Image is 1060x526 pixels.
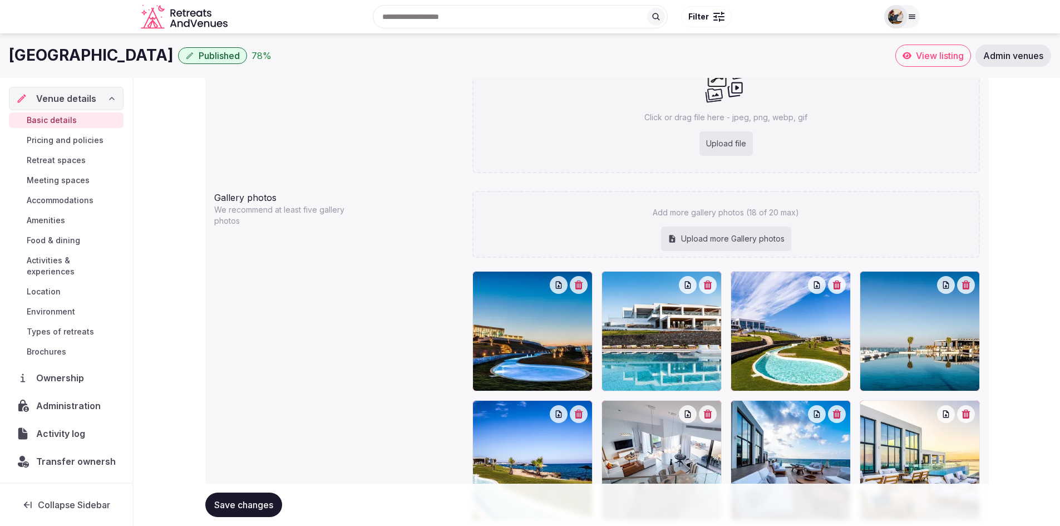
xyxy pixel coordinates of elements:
button: 78% [252,49,272,62]
svg: Retreats and Venues company logo [141,4,230,30]
a: Amenities [9,213,124,228]
span: Transfer ownership [36,455,124,468]
span: Pricing and policies [27,135,103,146]
p: Click or drag file here - jpeg, png, webp, gif [644,112,807,123]
span: Types of retreats [27,326,94,337]
p: Add more gallery photos (18 of 20 max) [653,207,799,218]
a: Retreat spaces [9,153,124,168]
div: Upload file [699,131,753,156]
a: Basic details [9,112,124,128]
a: Administration [9,394,124,417]
span: Amenities [27,215,65,226]
a: Pricing and policies [9,132,124,148]
a: Meeting spaces [9,173,124,188]
a: Activity log [9,422,124,445]
button: Collapse Sidebar [9,493,124,517]
p: We recommend at least five gallery photos [214,204,357,227]
div: Upload more Gallery photos [661,227,791,251]
span: Food & dining [27,235,80,246]
a: Admin venues [975,45,1051,67]
span: Administration [36,399,105,412]
a: Ownership [9,366,124,390]
div: Abaton-Island-Resort-Spa-retreat-venue-greece-amenities-02.jpg [731,400,851,520]
button: Filter [681,6,732,27]
span: Save changes [214,499,273,510]
h1: [GEOGRAPHIC_DATA] [9,45,174,66]
a: Types of retreats [9,324,124,340]
span: Environment [27,306,75,317]
button: Save changes [205,493,282,517]
span: Meeting spaces [27,175,90,186]
span: Filter [688,11,709,22]
a: Accommodations [9,193,124,208]
span: Activity log [36,427,90,440]
span: Admin venues [983,50,1043,61]
span: Retreat spaces [27,155,86,166]
img: Cory Sivell [888,9,904,24]
a: View listing [895,45,971,67]
a: Location [9,284,124,299]
span: Published [199,50,240,61]
span: Location [27,286,61,297]
div: 78 % [252,49,272,62]
button: Published [178,47,247,64]
span: Venue details [36,92,96,105]
button: Transfer ownership [9,450,124,473]
div: Abaton-Island-Resort-Spa-retreat-venue-greece-amenities-12.jpg [472,400,593,520]
div: Abaton-Island-Resort-Spa-retreat-venue-greece-amenities-04.jpg [602,400,722,520]
span: Collapse Sidebar [38,499,110,510]
div: Abaton-Island-Resort-Spa-retreat-venue-greece-amenities-06.jpg [602,271,722,391]
a: Food & dining [9,233,124,248]
span: Activities & experiences [27,255,119,277]
span: Ownership [36,371,88,385]
span: Basic details [27,115,77,126]
span: View listing [916,50,964,61]
div: Abaton-Island-Resort-Spa-retreat-venue-greece-amenities-13.jpg [860,400,980,520]
div: Abaton-Island-Resort-Spa-retreat-venue-greece-amenities-14.jpg [860,271,980,391]
span: Brochures [27,346,66,357]
div: Gallery photos [214,186,464,204]
a: Brochures [9,344,124,360]
div: Abaton-Island-Resort-Spa-retreat-venue-greece-amenities-07.jpg [472,271,593,391]
a: Environment [9,304,124,319]
a: Visit the homepage [141,4,230,30]
span: Accommodations [27,195,93,206]
a: Activities & experiences [9,253,124,279]
div: Abaton-Island-Resort-Spa-retreat-venue-greece-amenities-15.jpg [731,271,851,391]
